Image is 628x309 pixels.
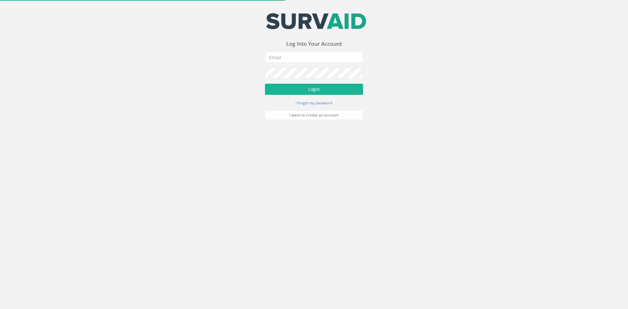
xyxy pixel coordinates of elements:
[265,84,363,95] button: Login
[265,110,363,120] a: I want to create an account
[296,100,332,105] small: I forgot my password
[265,41,363,47] h3: Log Into Your Account
[265,52,363,63] input: Email
[296,100,332,106] a: I forgot my password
